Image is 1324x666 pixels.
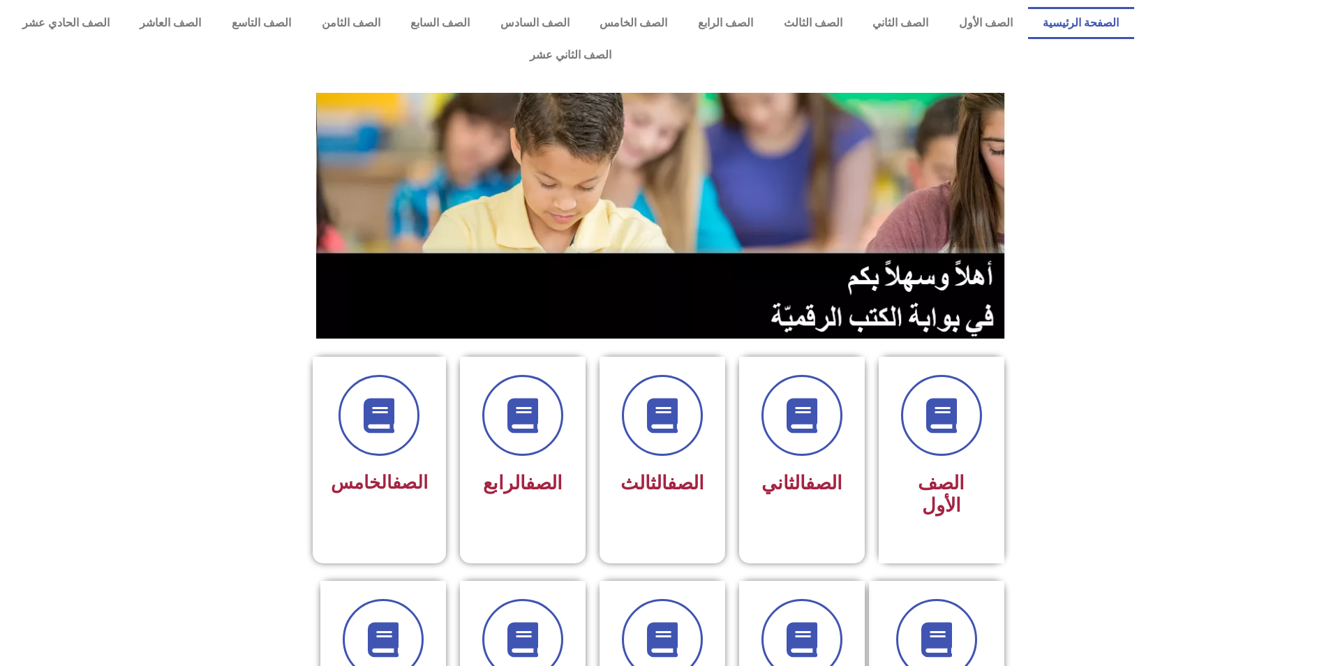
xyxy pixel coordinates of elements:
a: الصف الثامن [306,7,396,39]
span: الخامس [331,472,428,493]
span: الرابع [483,472,563,494]
a: الصف الأول [944,7,1028,39]
span: الثالث [620,472,704,494]
a: الصف الحادي عشر [7,7,125,39]
a: الصف الخامس [585,7,683,39]
a: الصف [667,472,704,494]
a: الصف السادس [485,7,585,39]
a: الصف السابع [395,7,485,39]
span: الصف الأول [918,472,965,517]
a: الصف الثاني عشر [7,39,1134,71]
a: الصف [526,472,563,494]
a: الصف التاسع [216,7,306,39]
a: الصف الرابع [683,7,768,39]
a: الصف [392,472,428,493]
a: الصف الثالث [768,7,858,39]
a: الصف [805,472,842,494]
a: الصفحة الرئيسية [1028,7,1135,39]
span: الثاني [761,472,842,494]
a: الصف الثاني [857,7,944,39]
a: الصف العاشر [125,7,217,39]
